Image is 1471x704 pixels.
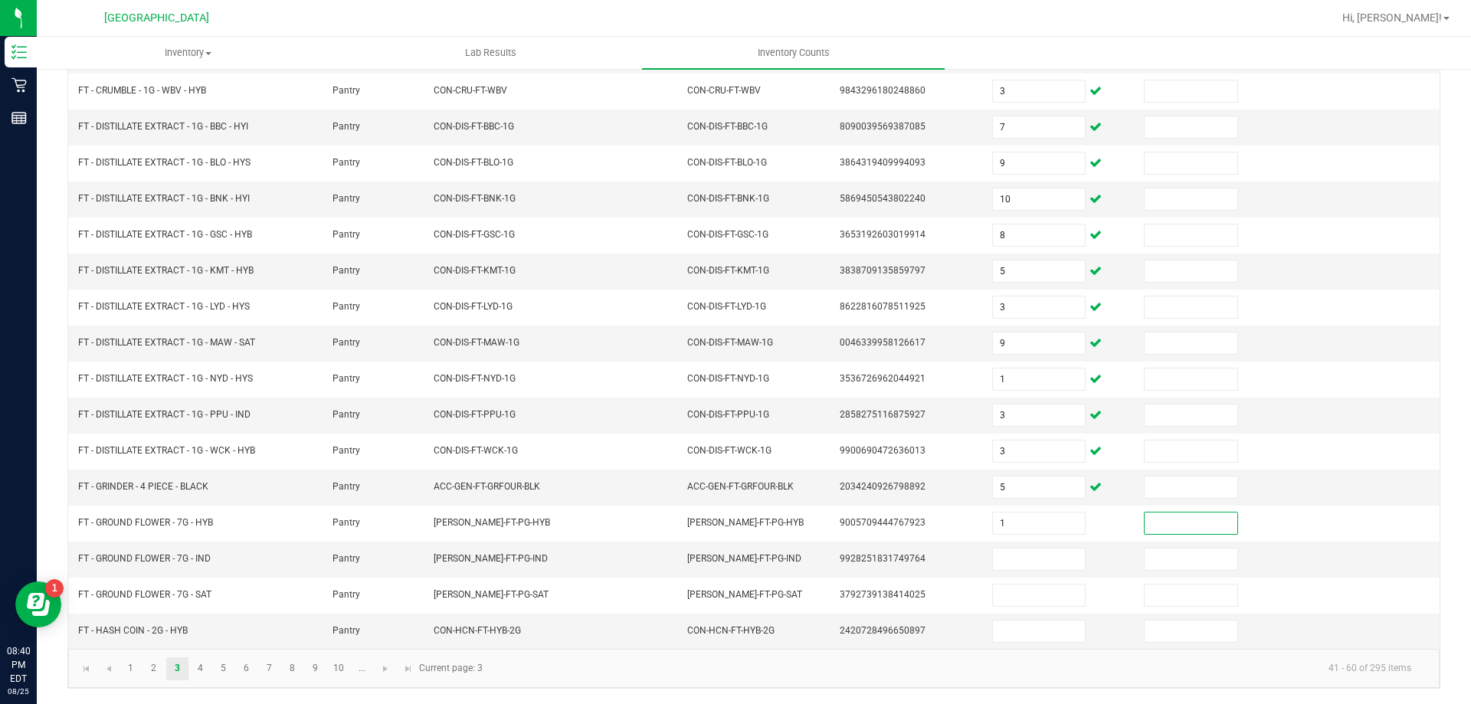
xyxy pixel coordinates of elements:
inline-svg: Reports [11,110,27,126]
span: FT - DISTILLATE EXTRACT - 1G - BBC - HYI [78,121,248,132]
span: Pantry [333,265,360,276]
a: Go to the first page [75,657,97,680]
span: 8622816078511925 [840,301,926,312]
span: 5869450543802240 [840,193,926,204]
span: 9928251831749764 [840,553,926,564]
span: CON-DIS-FT-BBC-1G [434,121,514,132]
span: 3792739138414025 [840,589,926,600]
span: FT - DISTILLATE EXTRACT - 1G - LYD - HYS [78,301,250,312]
span: CON-HCN-FT-HYB-2G [687,625,775,636]
span: 8090039569387085 [840,121,926,132]
span: 0046339958126617 [840,337,926,348]
span: Pantry [333,85,360,96]
a: Inventory Counts [642,37,945,69]
a: Page 7 [258,657,280,680]
span: 3864319409994093 [840,157,926,168]
span: CON-DIS-FT-NYD-1G [687,373,769,384]
span: CON-DIS-FT-WCK-1G [687,445,772,456]
span: 9005709444767923 [840,517,926,528]
span: CON-DIS-FT-BLO-1G [434,157,513,168]
span: CON-HCN-FT-HYB-2G [434,625,521,636]
inline-svg: Inventory [11,44,27,60]
span: Pantry [333,121,360,132]
a: Go to the last page [397,657,419,680]
span: CON-DIS-FT-GSC-1G [434,229,515,240]
span: CON-DIS-FT-WCK-1G [434,445,518,456]
span: CON-DIS-FT-BNK-1G [434,193,516,204]
span: FT - GROUND FLOWER - 7G - HYB [78,517,213,528]
span: Pantry [333,193,360,204]
span: FT - HASH COIN - 2G - HYB [78,625,188,636]
span: Inventory Counts [737,46,850,60]
span: FT - GROUND FLOWER - 7G - IND [78,553,211,564]
span: ACC-GEN-FT-GRFOUR-BLK [434,481,540,492]
span: Pantry [333,553,360,564]
span: FT - DISTILLATE EXTRACT - 1G - NYD - HYS [78,373,253,384]
iframe: Resource center [15,581,61,627]
span: FT - DISTILLATE EXTRACT - 1G - GSC - HYB [78,229,252,240]
span: CON-DIS-FT-PPU-1G [434,409,516,420]
span: CON-DIS-FT-LYD-1G [687,301,766,312]
a: Page 6 [235,657,257,680]
span: CON-DIS-FT-MAW-1G [434,337,519,348]
span: 9900690472636013 [840,445,926,456]
span: [PERSON_NAME]-FT-PG-SAT [687,589,802,600]
span: Go to the next page [379,663,392,675]
a: Go to the previous page [97,657,120,680]
span: Pantry [333,625,360,636]
span: FT - DISTILLATE EXTRACT - 1G - PPU - IND [78,409,251,420]
span: FT - DISTILLATE EXTRACT - 1G - WCK - HYB [78,445,255,456]
span: Pantry [333,229,360,240]
span: Pantry [333,373,360,384]
span: 3838709135859797 [840,265,926,276]
span: 3536726962044921 [840,373,926,384]
span: 2858275116875927 [840,409,926,420]
span: Pantry [333,409,360,420]
span: CON-DIS-FT-BBC-1G [687,121,768,132]
a: Inventory [37,37,339,69]
span: CON-DIS-FT-GSC-1G [687,229,768,240]
a: Page 1 [120,657,142,680]
span: Go to the previous page [103,663,115,675]
span: CON-DIS-FT-KMT-1G [434,265,516,276]
span: CON-DIS-FT-KMT-1G [687,265,769,276]
span: Pantry [333,157,360,168]
a: Lab Results [339,37,642,69]
a: Page 10 [328,657,350,680]
a: Page 2 [143,657,165,680]
span: Hi, [PERSON_NAME]! [1342,11,1442,24]
span: CON-DIS-FT-PPU-1G [687,409,769,420]
span: Pantry [333,589,360,600]
span: Lab Results [444,46,537,60]
span: FT - DISTILLATE EXTRACT - 1G - BNK - HYI [78,193,250,204]
span: 9843296180248860 [840,85,926,96]
span: CON-CRU-FT-WBV [434,85,507,96]
a: Page 3 [166,657,188,680]
span: Pantry [333,517,360,528]
span: [PERSON_NAME]-FT-PG-HYB [687,517,804,528]
span: [GEOGRAPHIC_DATA] [104,11,209,25]
span: Pantry [333,445,360,456]
span: CON-DIS-FT-BLO-1G [687,157,767,168]
a: Page 9 [304,657,326,680]
span: Pantry [333,301,360,312]
span: Pantry [333,337,360,348]
a: Go to the next page [375,657,397,680]
span: FT - DISTILLATE EXTRACT - 1G - BLO - HYS [78,157,251,168]
span: FT - CRUMBLE - 1G - WBV - HYB [78,85,206,96]
span: FT - GRINDER - 4 PIECE - BLACK [78,481,208,492]
a: Page 11 [351,657,373,680]
span: [PERSON_NAME]-FT-PG-SAT [434,589,549,600]
inline-svg: Retail [11,77,27,93]
a: Page 5 [212,657,234,680]
span: 2420728496650897 [840,625,926,636]
span: CON-DIS-FT-NYD-1G [434,373,516,384]
span: FT - DISTILLATE EXTRACT - 1G - KMT - HYB [78,265,254,276]
span: CON-DIS-FT-BNK-1G [687,193,769,204]
span: FT - DISTILLATE EXTRACT - 1G - MAW - SAT [78,337,255,348]
span: 2034240926798892 [840,481,926,492]
span: Pantry [333,481,360,492]
span: CON-DIS-FT-MAW-1G [687,337,773,348]
span: [PERSON_NAME]-FT-PG-IND [434,553,548,564]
